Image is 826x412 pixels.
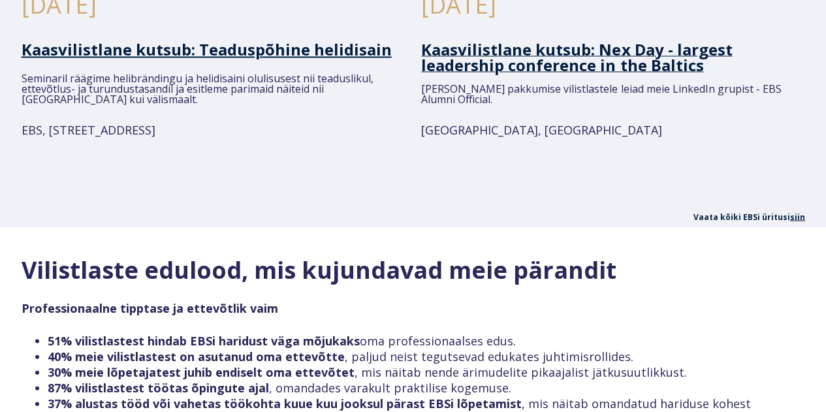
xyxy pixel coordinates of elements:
[22,38,392,59] a: Kaasvilistlane kutsub: Teaduspõhine helidisain
[48,348,345,364] strong: 40% meie vilistlastest on asutanud oma ettevõtte
[421,44,732,74] a: Kaasvilistlane kutsub: Nex Day - largest leadership conference in the Baltics
[48,395,522,411] strong: 37% alustas tööd või vahetas töökohta kuue kuu jooksul pärast EBSi lõpetamist
[421,81,781,106] span: [PERSON_NAME] pakkumise vilistlastele leiad meie LinkedIn grupist - EBS Alumni Official.
[790,211,805,222] a: siin
[421,38,732,75] span: Kaasvilistlane kutsub: Nex Day - largest leadership conference in the Baltics
[48,364,805,379] li: , mis näitab nende ärimudelite pikaajalist jätkusuutlikkust.
[22,72,405,104] h2: Seminaril räägime helibrändingu ja helidisaini olulisusest nii teaduslikul, ettevõtlus- ja turund...
[48,379,269,395] strong: 87% vilistlastest töötas õpingute ajal
[421,119,804,140] h2: [GEOGRAPHIC_DATA], [GEOGRAPHIC_DATA]
[48,332,360,348] strong: 51% vilistlastest hindab EBSi haridust väga mõjukaks
[48,364,355,379] strong: 30% meie lõpetajatest juhib endiselt oma ettevõtet
[22,300,278,315] strong: Professionaalne tipptase ja ettevõtlik vaim
[22,256,805,283] h2: Vilistlaste edulood, mis kujundavad meie pärandit
[693,211,805,222] span: Vaata kõiki EBSi üritusi
[48,348,805,364] li: , paljud neist tegutsevad edukates juhtimisrollides.
[48,379,805,395] li: , omandades varakult praktilise kogemuse.
[22,119,405,140] h2: EBS, [STREET_ADDRESS]
[48,332,805,348] li: oma professionaalses edus.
